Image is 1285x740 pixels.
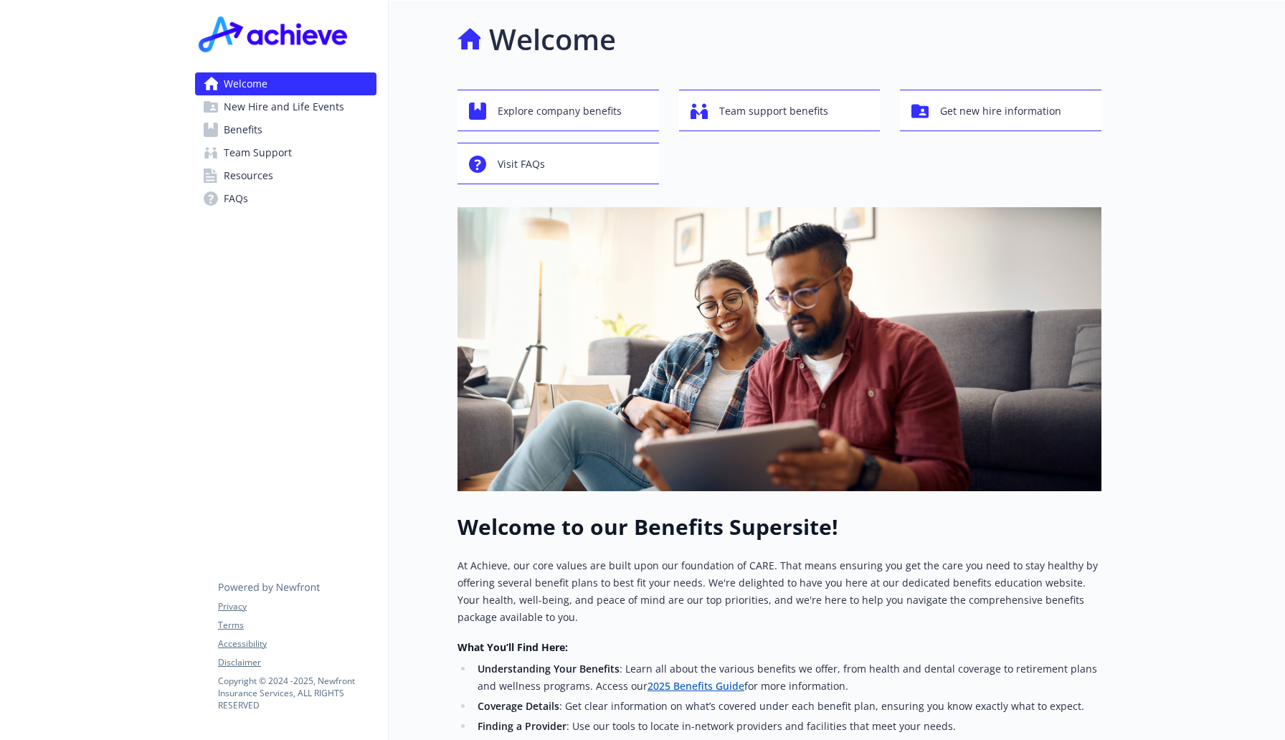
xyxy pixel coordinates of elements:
a: 2025 Benefits Guide [648,679,744,693]
span: Welcome [224,72,267,95]
h1: Welcome [489,18,616,61]
button: Explore company benefits [457,90,659,131]
p: At Achieve, our core values are built upon our foundation of CARE. That means ensuring you get th... [457,557,1101,626]
button: Get new hire information [900,90,1101,131]
a: FAQs [195,187,376,210]
span: Team support benefits [719,98,828,125]
a: Privacy [218,600,376,613]
a: Resources [195,164,376,187]
h1: Welcome to our Benefits Supersite! [457,514,1101,540]
span: FAQs [224,187,248,210]
a: Benefits [195,118,376,141]
strong: Coverage Details [478,699,559,713]
li: : Use our tools to locate in-network providers and facilities that meet your needs. [473,718,1101,735]
a: Welcome [195,72,376,95]
strong: Finding a Provider [478,719,566,733]
img: overview page banner [457,207,1101,491]
strong: What You’ll Find Here: [457,640,568,654]
a: Accessibility [218,637,376,650]
button: Team support benefits [679,90,881,131]
span: Explore company benefits [498,98,622,125]
li: : Learn all about the various benefits we offer, from health and dental coverage to retirement pl... [473,660,1101,695]
li: : Get clear information on what’s covered under each benefit plan, ensuring you know exactly what... [473,698,1101,715]
span: Team Support [224,141,292,164]
strong: Understanding Your Benefits [478,662,620,675]
span: Visit FAQs [498,151,545,178]
button: Visit FAQs [457,143,659,184]
span: Get new hire information [940,98,1061,125]
p: Copyright © 2024 - 2025 , Newfront Insurance Services, ALL RIGHTS RESERVED [218,675,376,711]
span: Resources [224,164,273,187]
span: New Hire and Life Events [224,95,344,118]
a: New Hire and Life Events [195,95,376,118]
a: Disclaimer [218,656,376,669]
span: Benefits [224,118,262,141]
a: Terms [218,619,376,632]
a: Team Support [195,141,376,164]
